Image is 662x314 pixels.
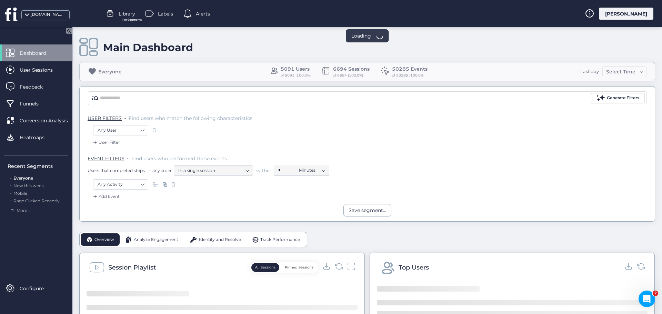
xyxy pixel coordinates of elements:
span: Track Performance [260,236,300,243]
div: [DOMAIN_NAME] [30,11,65,18]
div: Session Playlist [108,263,156,272]
span: Analyze Engagement [134,236,178,243]
span: For Segments [122,18,142,22]
span: Find users who performed these events [131,155,227,162]
div: Top Users [399,263,429,272]
span: More ... [17,207,31,214]
span: Overview [94,236,114,243]
span: Mobile [13,191,27,196]
div: User Filter [92,139,120,146]
span: Everyone [13,175,33,181]
span: User Sessions [20,66,63,74]
span: Identify and Resolve [199,236,241,243]
span: within [256,167,271,174]
div: Main Dashboard [103,41,193,54]
span: New this week [13,183,44,188]
nz-select-item: Any User [98,125,144,135]
span: USER FILTERS [88,115,122,121]
span: . [10,174,11,181]
span: Rage Clicked Recently [13,198,60,203]
span: Dashboard [20,49,57,57]
span: EVENT FILTERS [88,155,124,162]
nz-select-item: Any Activity [98,179,144,190]
span: Labels [158,10,173,18]
div: Add Event [92,193,120,200]
span: Alerts [196,10,210,18]
span: Find users who match the following characteristics [129,115,252,121]
span: . [124,114,126,121]
span: Heatmaps [20,134,55,141]
span: in any order [146,168,172,173]
span: Funnels [20,100,49,108]
span: . [127,154,129,161]
span: Loading [351,32,371,40]
span: Library [119,10,135,18]
button: All Sessions [251,263,279,272]
span: Users that completed steps [88,168,145,173]
iframe: Intercom live chat [639,291,655,307]
div: Save segment... [349,206,386,214]
span: . [10,182,11,188]
div: [PERSON_NAME] [599,8,653,20]
span: Configure [20,285,54,292]
span: Conversion Analysis [20,117,78,124]
button: Pinned Sessions [281,263,317,272]
span: . [10,197,11,203]
span: Feedback [20,83,53,91]
span: 2 [653,291,658,296]
div: Recent Segments [8,162,68,170]
span: . [10,189,11,196]
nz-select-item: Minutes [299,165,325,175]
nz-select-item: In a single session [178,165,249,176]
